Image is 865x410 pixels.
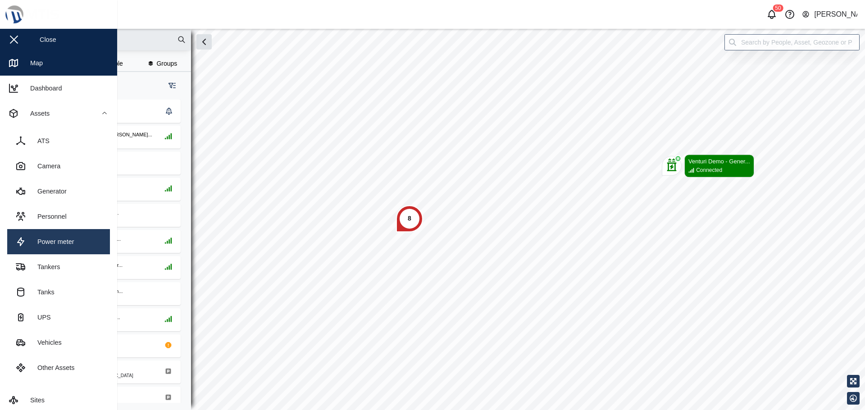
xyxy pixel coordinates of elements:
a: Vehicles [7,330,110,355]
div: Personnel [31,212,67,221]
div: Sites [23,395,45,405]
div: Vehicles [31,338,62,347]
img: Main Logo [5,5,122,24]
div: Close [40,35,56,45]
div: UPS [31,312,51,322]
div: Camera [31,161,60,171]
div: Dashboard [23,83,62,93]
a: UPS [7,305,110,330]
div: Map marker [662,154,754,177]
div: 8 [408,214,411,224]
div: 50 [773,5,783,12]
a: Tankers [7,254,110,279]
a: ATS [7,128,110,153]
div: Other Assets [31,363,74,373]
div: Map [23,58,43,68]
div: Map marker [396,205,423,232]
input: Search by People, Asset, Geozone or Place [724,34,860,50]
a: Other Assets [7,355,110,380]
div: Ruango, [GEOGRAPHIC_DATA] [68,374,133,378]
a: Generator [7,179,110,204]
button: [PERSON_NAME] [801,8,858,21]
div: Venturi Demo - Gener... [688,157,750,166]
div: Connected [696,166,722,175]
div: Generator [31,186,67,196]
a: Tanks [7,279,110,305]
a: Camera [7,153,110,179]
div: Tanks [31,287,55,297]
div: Tankers [31,262,60,272]
div: Assets [23,108,50,118]
span: People [103,60,123,67]
div: ATS [31,136,50,146]
a: Personnel [7,204,110,229]
canvas: Map [29,29,865,410]
div: [PERSON_NAME] [814,9,857,20]
span: Groups [156,60,177,67]
div: Power meter [31,237,74,247]
a: Power meter [7,229,110,254]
